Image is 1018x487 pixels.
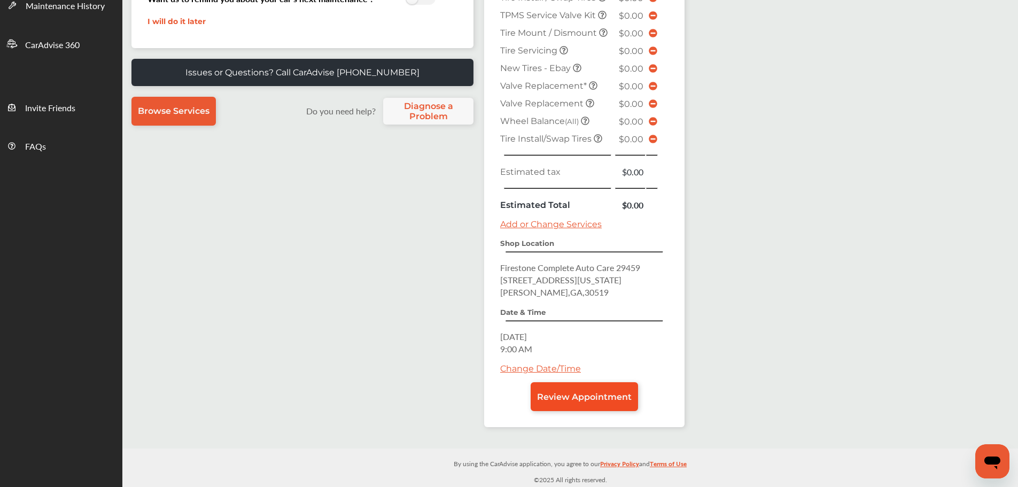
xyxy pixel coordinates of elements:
span: $0.00 [619,81,643,91]
span: CarAdvise 360 [25,38,80,52]
span: FAQs [25,140,46,154]
span: [DATE] [500,330,527,343]
span: [STREET_ADDRESS][US_STATE] [500,274,621,286]
span: Firestone Complete Auto Care 29459 [500,261,640,274]
span: $0.00 [619,28,643,38]
td: $0.00 [615,196,646,214]
strong: Shop Location [500,239,554,248]
span: Tire Install/Swap Tires [500,134,594,144]
a: Diagnose a Problem [383,98,473,125]
a: I will do it later [147,17,206,26]
td: Estimated Total [498,196,615,214]
a: Add or Change Services [500,219,602,229]
a: Change Date/Time [500,364,581,374]
td: Estimated tax [498,163,615,181]
p: Issues or Questions? Call CarAdvise [PHONE_NUMBER] [185,67,419,78]
span: Wheel Balance [500,116,581,126]
small: (All) [565,117,579,126]
span: Tire Mount / Dismount [500,28,599,38]
span: $0.00 [619,99,643,109]
span: Diagnose a Problem [388,101,468,121]
span: Invite Friends [25,102,75,115]
a: Privacy Policy [600,458,639,474]
span: Tire Servicing [500,45,559,56]
span: TPMS Service Valve Kit [500,10,598,20]
strong: Date & Time [500,308,546,316]
span: $0.00 [619,134,643,144]
span: $0.00 [619,11,643,21]
span: New Tires - Ebay [500,63,573,73]
span: [PERSON_NAME] , GA , 30519 [500,286,609,298]
a: Issues or Questions? Call CarAdvise [PHONE_NUMBER] [131,59,473,86]
td: $0.00 [615,163,646,181]
a: Review Appointment [531,382,638,411]
span: $0.00 [619,46,643,56]
a: Browse Services [131,97,216,126]
span: $0.00 [619,64,643,74]
span: Review Appointment [537,392,632,402]
span: Browse Services [138,106,209,116]
span: Valve Replacement* [500,81,589,91]
span: 9:00 AM [500,343,532,355]
label: Do you need help? [301,105,380,117]
iframe: Button to launch messaging window [975,444,1009,478]
a: Terms of Use [650,458,687,474]
div: © 2025 All rights reserved. [122,449,1018,487]
p: By using the CarAdvise application, you agree to our and [122,458,1018,469]
span: $0.00 [619,117,643,127]
span: Valve Replacement [500,98,586,109]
